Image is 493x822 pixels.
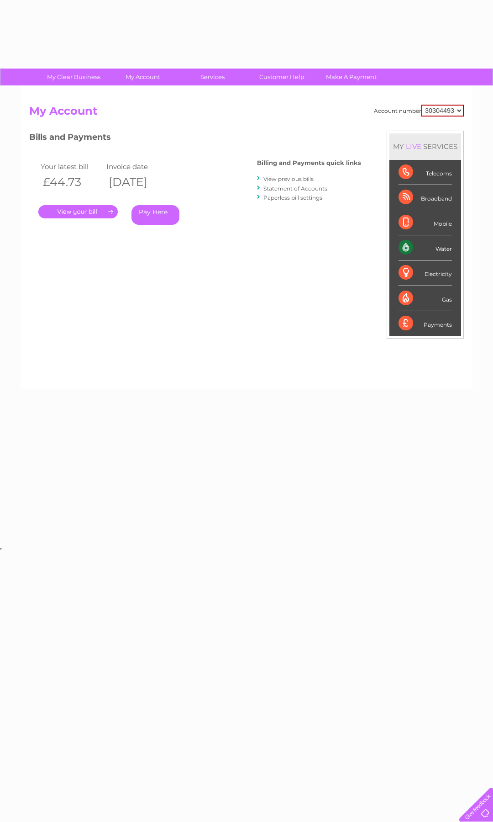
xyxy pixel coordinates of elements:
h3: Bills and Payments [29,131,361,147]
div: Account number [374,105,464,117]
a: Statement of Accounts [263,185,327,192]
div: Gas [399,286,452,311]
div: LIVE [404,142,423,151]
div: Mobile [399,210,452,235]
a: . [38,205,118,218]
div: Payments [399,311,452,336]
td: Your latest bill [38,160,104,173]
div: Electricity [399,260,452,286]
a: Pay Here [131,205,179,225]
a: Customer Help [244,69,320,85]
div: Telecoms [399,160,452,185]
th: £44.73 [38,173,104,191]
h2: My Account [29,105,464,122]
a: My Account [105,69,181,85]
a: View previous bills [263,175,314,182]
th: [DATE] [104,173,170,191]
a: Paperless bill settings [263,194,322,201]
td: Invoice date [104,160,170,173]
a: My Clear Business [36,69,111,85]
h4: Billing and Payments quick links [257,159,361,166]
div: MY SERVICES [389,133,461,159]
div: Water [399,235,452,260]
a: Services [175,69,250,85]
div: Broadband [399,185,452,210]
a: Make A Payment [314,69,389,85]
